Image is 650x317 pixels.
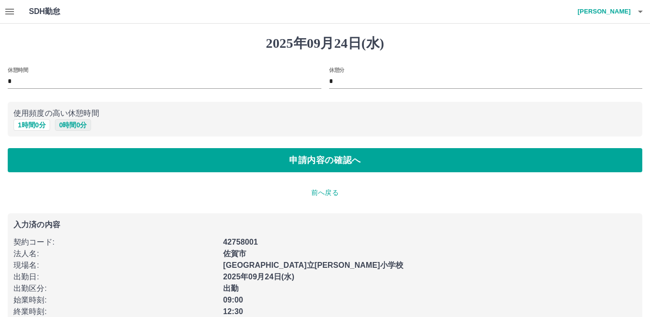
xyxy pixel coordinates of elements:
b: 佐賀市 [223,249,246,258]
b: 2025年09月24日(水) [223,273,294,281]
label: 休憩分 [329,66,345,73]
p: 出勤日 : [13,271,217,283]
b: 42758001 [223,238,258,246]
b: 09:00 [223,296,243,304]
p: 法人名 : [13,248,217,260]
p: 契約コード : [13,236,217,248]
p: 使用頻度の高い休憩時間 [13,108,637,119]
h1: 2025年09月24日(水) [8,35,642,52]
button: 1時間0分 [13,119,50,131]
button: 0時間0分 [55,119,92,131]
b: 12:30 [223,307,243,316]
p: 現場名 : [13,260,217,271]
p: 出勤区分 : [13,283,217,294]
p: 入力済の内容 [13,221,637,229]
p: 始業時刻 : [13,294,217,306]
p: 前へ戻る [8,188,642,198]
b: [GEOGRAPHIC_DATA]立[PERSON_NAME]小学校 [223,261,403,269]
button: 申請内容の確認へ [8,148,642,172]
label: 休憩時間 [8,66,28,73]
b: 出勤 [223,284,239,292]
